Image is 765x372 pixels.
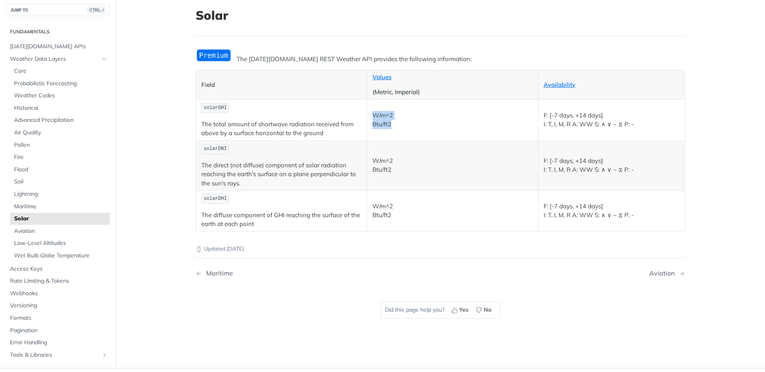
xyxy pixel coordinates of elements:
span: Access Keys [10,265,108,273]
a: Advanced Precipitation [10,114,110,126]
a: Access Keys [6,263,110,275]
a: Soil [10,176,110,188]
p: W/m^2 Btu/ft2 [372,111,533,129]
span: Formats [10,314,108,322]
a: Flood [10,164,110,176]
button: No [473,304,496,316]
a: Pollen [10,139,110,151]
span: Error Handling [10,339,108,347]
h1: Solar [196,8,685,23]
span: Rate Limiting & Tokens [10,277,108,285]
p: F: [-7 days, +14 days] I: T, I, M, R A: WW S: ∧ ∨ ~ ⧖ P: - [544,202,679,220]
span: Aviation [14,227,108,235]
a: Rate Limiting & Tokens [6,275,110,287]
button: JUMP TOCTRL-/ [6,4,110,16]
a: Historical [10,102,110,114]
p: W/m^2 Btu/ft2 [372,156,533,175]
a: Formats [6,312,110,324]
span: Maritime [14,203,108,211]
h2: Fundamentals [6,28,110,35]
a: Availability [544,81,575,88]
a: Tools & LibrariesShow subpages for Tools & Libraries [6,349,110,361]
span: solarDHI [204,196,227,201]
p: Field [201,80,362,90]
span: Soil [14,178,108,186]
p: F: [-7 days, +14 days] I: T, I, M, R A: WW S: ∧ ∨ ~ ⧖ P: - [544,156,679,175]
p: The diffuse component of GHI reaching the surface of the earth at each point [201,211,362,229]
span: solarDNI [204,146,227,152]
a: Next Page: Aviation [649,269,685,277]
span: Fire [14,153,108,161]
span: Webhooks [10,290,108,298]
a: [DATE][DOMAIN_NAME] APIs [6,41,110,53]
nav: Pagination Controls [196,261,685,285]
div: Maritime [202,269,233,277]
a: Weather Data LayersHide subpages for Weather Data Layers [6,53,110,65]
span: Versioning [10,302,108,310]
span: Pagination [10,327,108,335]
span: solarGHI [204,105,227,111]
span: [DATE][DOMAIN_NAME] APIs [10,43,108,51]
span: Low-Level Altitudes [14,239,108,247]
a: Weather Codes [10,90,110,102]
a: Pagination [6,325,110,337]
a: Core [10,65,110,77]
a: Maritime [10,201,110,213]
span: Historical [14,104,108,112]
a: Error Handling [6,337,110,349]
span: Solar [14,215,108,223]
span: Yes [459,306,468,314]
a: Fire [10,151,110,163]
button: Yes [448,304,473,316]
a: Webhooks [6,288,110,300]
p: (Metric, Imperial) [372,88,533,97]
div: Aviation [649,269,679,277]
span: Lightning [14,190,108,198]
button: Hide subpages for Weather Data Layers [101,56,108,62]
a: Lightning [10,188,110,200]
a: Air Quality [10,127,110,139]
span: Probabilistic Forecasting [14,80,108,88]
a: Low-Level Altitudes [10,237,110,249]
p: The total amount of shortwave radiation received from above by a surface horizontal to the ground [201,120,362,138]
span: No [484,306,491,314]
button: Show subpages for Tools & Libraries [101,352,108,358]
div: Did this page help you? [380,302,500,319]
span: Core [14,67,108,75]
span: Tools & Libraries [10,351,99,359]
p: The direct (not diffuse) component of solar radiation reaching the earth's surface on a plane per... [201,161,362,188]
span: Weather Data Layers [10,55,99,63]
span: Weather Codes [14,92,108,100]
p: Updated [DATE] [196,245,685,253]
span: Wet Bulb Globe Temperature [14,252,108,260]
a: Aviation [10,225,110,237]
a: Solar [10,213,110,225]
p: The [DATE][DOMAIN_NAME] REST Weather API provides the following information: [196,55,685,64]
p: F: [-7 days, +14 days] I: T, I, M, R A: WW S: ∧ ∨ ~ ⧖ P: - [544,111,679,129]
a: Previous Page: Maritime [196,269,405,277]
span: Air Quality [14,129,108,137]
span: Flood [14,166,108,174]
a: Wet Bulb Globe Temperature [10,250,110,262]
span: Pollen [14,141,108,149]
span: CTRL-/ [88,7,105,13]
span: Advanced Precipitation [14,116,108,124]
a: Versioning [6,300,110,312]
p: W/m^2 Btu/ft2 [372,202,533,220]
a: Values [372,73,391,81]
a: Probabilistic Forecasting [10,78,110,90]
